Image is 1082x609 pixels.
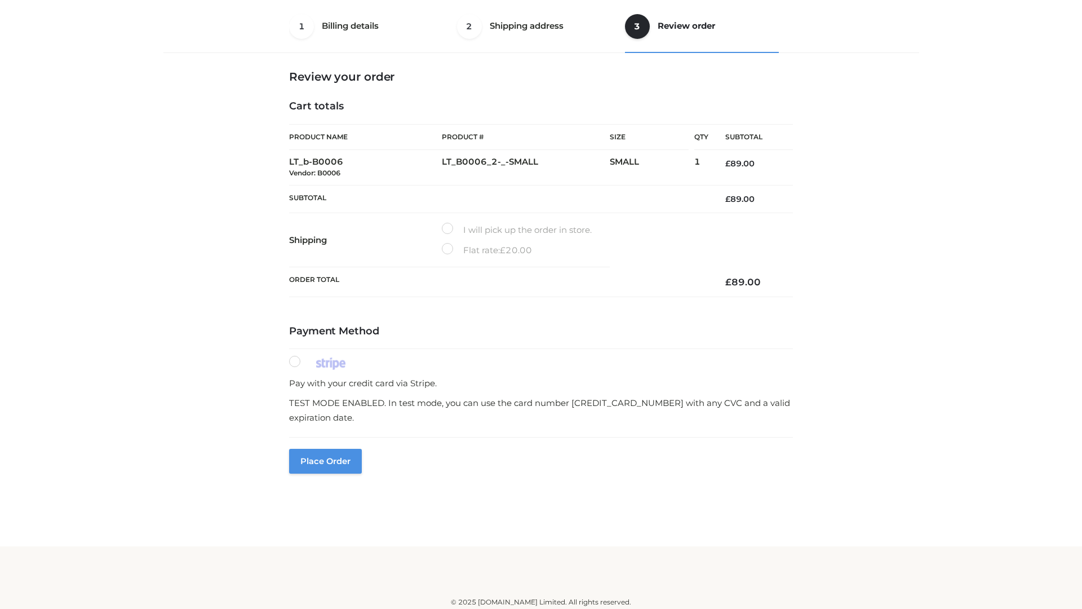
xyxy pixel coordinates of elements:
p: TEST MODE ENABLED. In test mode, you can use the card number [CREDIT_CARD_NUMBER] with any CVC an... [289,396,793,425]
th: Order Total [289,267,708,297]
span: £ [725,276,731,288]
bdi: 20.00 [500,245,532,255]
td: 1 [694,150,708,186]
span: £ [725,158,730,169]
p: Pay with your credit card via Stripe. [289,376,793,391]
th: Qty [694,124,708,150]
th: Size [610,125,689,150]
h3: Review your order [289,70,793,83]
label: I will pick up the order in store. [442,223,592,237]
small: Vendor: B0006 [289,169,340,177]
th: Subtotal [289,185,708,213]
h4: Cart totals [289,100,793,113]
th: Subtotal [708,125,793,150]
td: LT_b-B0006 [289,150,442,186]
span: £ [725,194,730,204]
td: LT_B0006_2-_-SMALL [442,150,610,186]
th: Product # [442,124,610,150]
th: Product Name [289,124,442,150]
button: Place order [289,449,362,474]
span: £ [500,245,505,255]
h4: Payment Method [289,325,793,338]
label: Flat rate: [442,243,532,258]
bdi: 89.00 [725,276,761,288]
td: SMALL [610,150,694,186]
bdi: 89.00 [725,194,755,204]
bdi: 89.00 [725,158,755,169]
th: Shipping [289,213,442,267]
div: © 2025 [DOMAIN_NAME] Limited. All rights reserved. [167,597,915,608]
